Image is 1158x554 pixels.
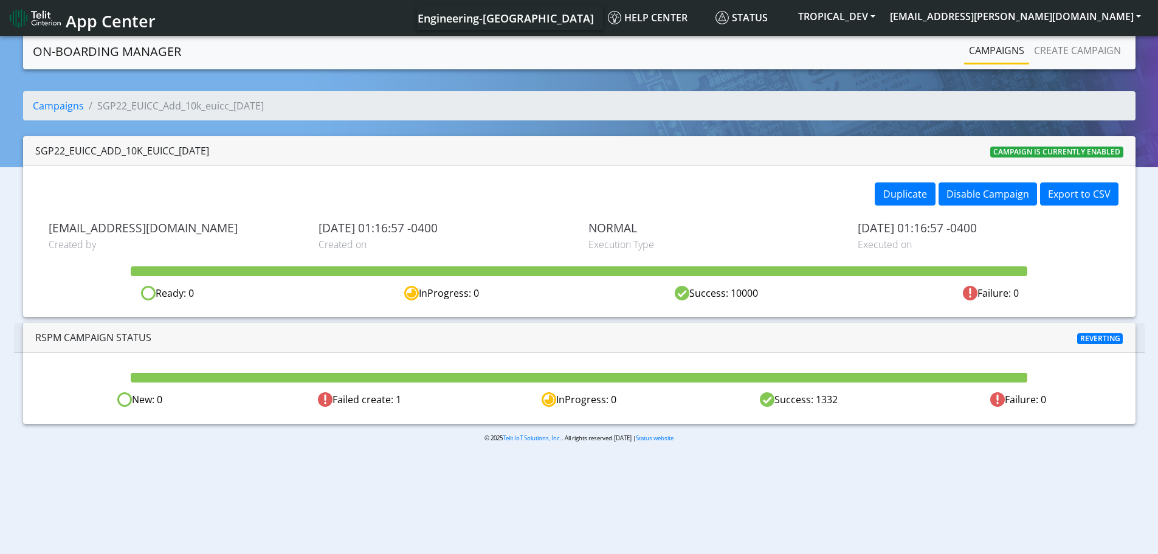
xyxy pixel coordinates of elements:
[503,434,562,442] a: Telit IoT Solutions, Inc.
[588,221,840,235] span: NORMAL
[417,5,593,30] a: Your current platform instance
[141,286,156,300] img: ready.svg
[853,286,1128,301] div: Failure: 0
[858,221,1109,235] span: [DATE] 01:16:57 -0400
[1040,182,1118,206] button: Export to CSV
[689,392,908,407] div: Success: 1332
[49,237,300,252] span: Created by
[30,392,250,407] div: New: 0
[305,286,579,301] div: InProgress: 0
[30,286,305,301] div: Ready: 0
[23,91,1136,130] nav: breadcrumb
[990,147,1123,158] span: Campaign is currently enabled
[715,11,768,24] span: Status
[35,331,151,344] span: RSPM Campaign Status
[608,11,621,24] img: knowledge.svg
[1077,333,1123,344] span: Reverting
[964,38,1029,63] a: Campaigns
[319,237,570,252] span: Created on
[49,221,300,235] span: [EMAIL_ADDRESS][DOMAIN_NAME]
[10,5,154,31] a: App Center
[603,5,711,30] a: Help center
[675,286,689,300] img: success.svg
[939,182,1037,206] button: Disable Campaign
[84,99,264,113] li: SGP22_EUICC_Add_10k_euicc_[DATE]
[760,392,774,407] img: Success
[10,9,61,28] img: logo-telit-cinterion-gw-new.png
[469,392,689,407] div: InProgress: 0
[588,237,840,252] span: Execution Type
[318,392,333,407] img: Failed
[404,286,419,300] img: in-progress.svg
[35,144,209,158] div: SGP22_EUICC_Add_10k_euicc_[DATE]
[250,392,469,407] div: Failed create: 1
[791,5,883,27] button: TROPICAL_DEV
[33,40,181,64] a: On-Boarding Manager
[418,11,594,26] span: Engineering-[GEOGRAPHIC_DATA]
[908,392,1128,407] div: Failure: 0
[298,434,860,443] p: © 2025 . All rights reserved.[DATE] |
[33,99,84,113] a: Campaigns
[715,11,729,24] img: status.svg
[608,11,688,24] span: Help center
[883,5,1148,27] button: [EMAIL_ADDRESS][PERSON_NAME][DOMAIN_NAME]
[990,392,1005,407] img: Failed
[711,5,791,30] a: Status
[319,221,570,235] span: [DATE] 01:16:57 -0400
[1029,38,1126,63] a: Create campaign
[636,434,674,442] a: Status website
[579,286,853,301] div: Success: 10000
[963,286,977,300] img: fail.svg
[117,392,132,407] img: Ready
[542,392,556,407] img: In progress
[66,10,156,32] span: App Center
[858,237,1109,252] span: Executed on
[875,182,936,206] button: Duplicate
